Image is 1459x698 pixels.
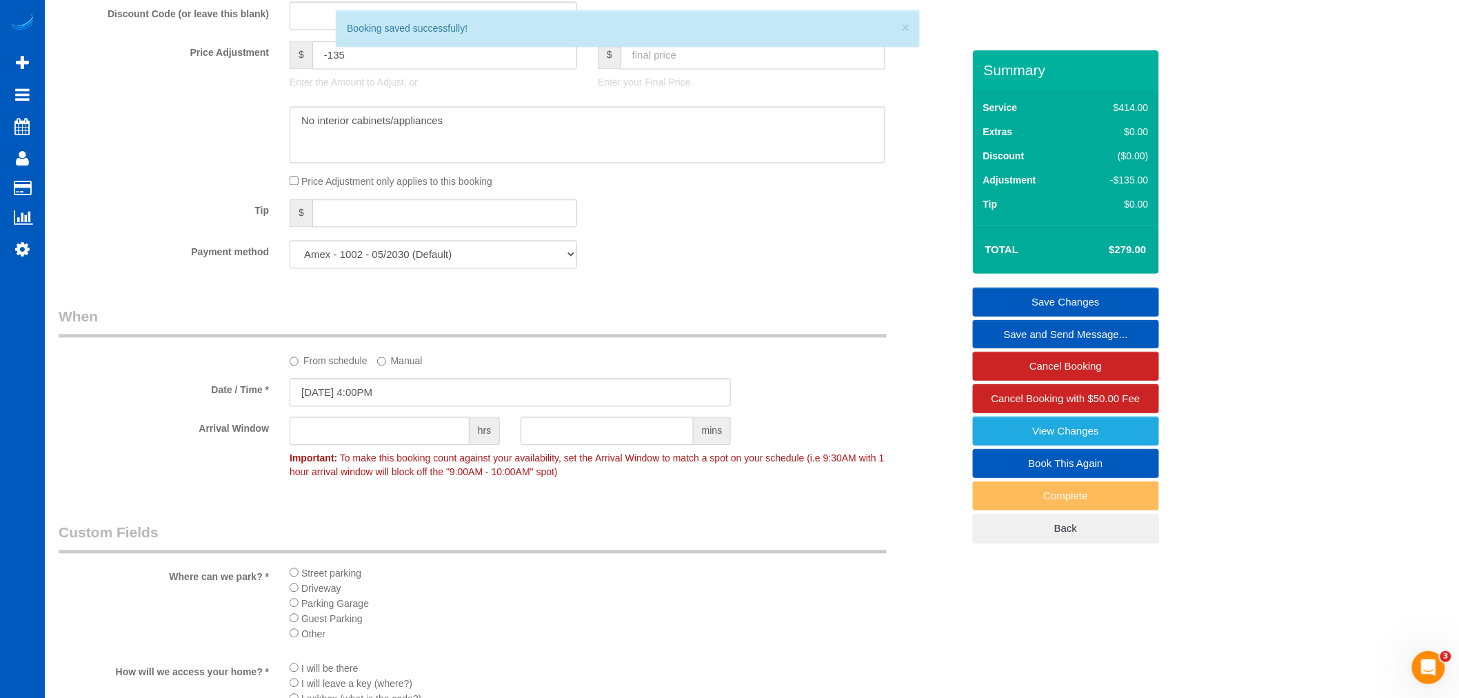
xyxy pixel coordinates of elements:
[301,177,492,188] span: Price Adjustment only applies to this booking
[48,41,279,60] label: Price Adjustment
[470,417,500,446] span: hrs
[983,173,1036,187] label: Adjustment
[973,514,1159,543] a: Back
[983,125,1013,139] label: Extras
[621,41,885,70] input: final price
[290,199,312,228] span: $
[301,664,358,675] span: I will be there
[901,20,909,34] button: ×
[290,453,884,478] span: To make this booking count against your availability, set the Arrival Window to match a spot on y...
[48,566,279,584] label: Where can we park? *
[983,149,1025,163] label: Discount
[1067,244,1146,256] h4: $279.00
[1081,197,1148,211] div: $0.00
[48,379,279,397] label: Date / Time *
[973,288,1159,317] a: Save Changes
[1081,101,1148,114] div: $414.00
[301,679,412,690] span: I will leave a key (where?)
[377,350,423,368] label: Manual
[290,379,731,407] input: MM/DD/YYYY HH:MM
[973,449,1159,478] a: Book This Again
[290,357,299,366] input: From schedule
[347,21,908,35] div: Booking saved successfully!
[973,352,1159,381] a: Cancel Booking
[59,307,887,338] legend: When
[984,62,1152,78] h3: Summary
[301,568,361,579] span: Street parking
[1081,173,1148,187] div: -$135.00
[59,523,887,554] legend: Custom Fields
[694,417,732,446] span: mins
[301,599,369,610] span: Parking Garage
[48,2,279,21] label: Discount Code (or leave this blank)
[290,76,577,90] p: Enter the Amount to Adjust, or
[48,199,279,218] label: Tip
[48,241,279,259] label: Payment method
[377,357,386,366] input: Manual
[290,453,337,464] strong: Important:
[1081,125,1148,139] div: $0.00
[290,350,368,368] label: From schedule
[48,661,279,679] label: How will we access your home? *
[1440,651,1451,662] span: 3
[1081,149,1148,163] div: ($0.00)
[983,101,1018,114] label: Service
[301,614,363,625] span: Guest Parking
[973,320,1159,349] a: Save and Send Message...
[1412,651,1445,684] iframe: Intercom live chat
[992,392,1140,404] span: Cancel Booking with $50.00 Fee
[983,197,998,211] label: Tip
[598,41,621,70] span: $
[598,76,885,90] p: Enter your Final Price
[48,417,279,436] label: Arrival Window
[290,41,312,70] span: $
[973,384,1159,413] a: Cancel Booking with $50.00 Fee
[8,14,36,33] img: Automaid Logo
[301,629,325,640] span: Other
[301,584,341,595] span: Driveway
[973,417,1159,446] a: View Changes
[985,243,1019,255] strong: Total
